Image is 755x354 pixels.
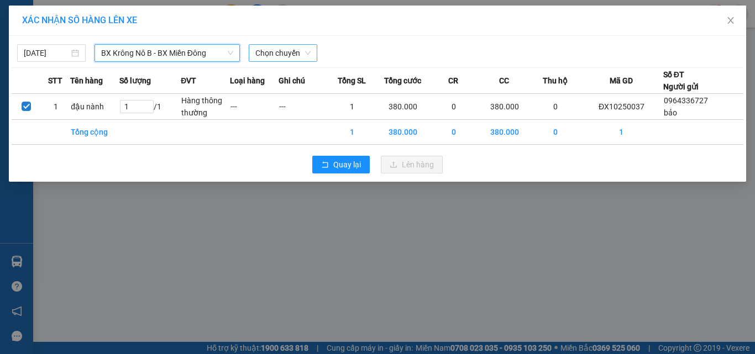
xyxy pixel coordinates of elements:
td: đậu nành [70,94,119,120]
td: Tổng cộng [70,120,119,145]
td: 380.000 [376,94,429,120]
div: Số ĐT Người gửi [663,68,699,93]
span: XÁC NHẬN SỐ HÀNG LÊN XE [22,15,137,25]
td: ĐX10250037 [580,94,663,120]
span: bảo [664,108,677,117]
span: Tổng cước [384,75,421,87]
td: / 1 [119,94,181,120]
span: rollback [321,161,329,170]
td: 0 [531,120,580,145]
td: --- [279,94,327,120]
span: BX Krông Nô B - BX Miền Đông [101,45,233,61]
td: --- [230,94,279,120]
td: 1 [41,94,70,120]
span: Tổng SL [338,75,366,87]
td: 1 [328,94,376,120]
span: close [726,16,735,25]
td: 380.000 [376,120,429,145]
button: Close [715,6,746,36]
td: 0 [429,94,478,120]
span: CR [448,75,458,87]
span: STT [48,75,62,87]
span: 0964336727 [664,96,708,105]
span: Số lượng [119,75,151,87]
span: Tên hàng [70,75,103,87]
td: 380.000 [478,94,531,120]
span: CC [499,75,509,87]
td: 0 [429,120,478,145]
span: Mã GD [610,75,633,87]
span: Ghi chú [279,75,305,87]
span: Thu hộ [543,75,568,87]
td: 380.000 [478,120,531,145]
td: 1 [580,120,663,145]
td: 0 [531,94,580,120]
td: Hàng thông thường [181,94,229,120]
span: Loại hàng [230,75,265,87]
button: uploadLên hàng [381,156,443,173]
td: 1 [328,120,376,145]
span: down [227,50,234,56]
span: ĐVT [181,75,196,87]
span: Quay lại [333,158,361,171]
input: 11/10/2025 [24,47,69,59]
button: rollbackQuay lại [312,156,370,173]
span: Chọn chuyến [255,45,311,61]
